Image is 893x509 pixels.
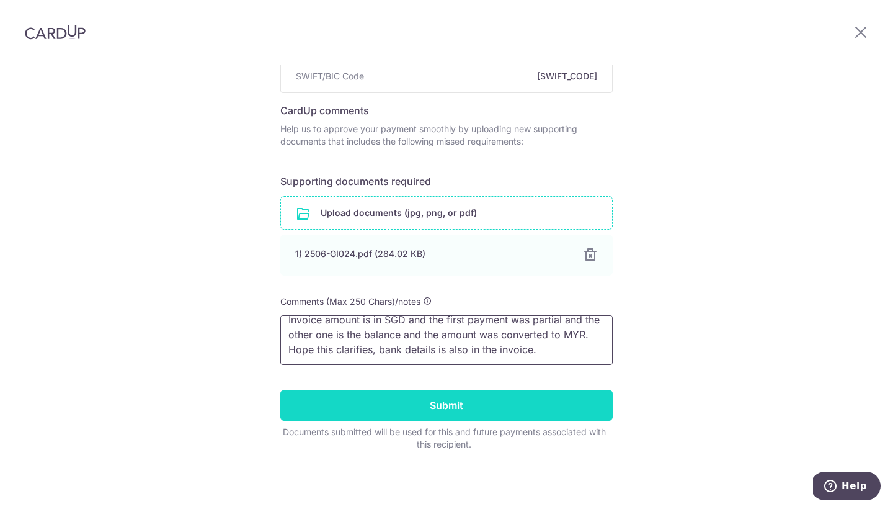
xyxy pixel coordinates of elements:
[295,248,568,260] div: 1) 2506-GI024.pdf (284.02 KB)
[280,296,420,307] span: Comments (Max 250 Chars)/notes
[280,426,608,451] div: Documents submitted will be used for this and future payments associated with this recipient.
[280,174,613,189] h6: Supporting documents required
[296,70,364,83] span: SWIFT/BIC Code
[280,196,613,230] div: Upload documents (jpg, png, or pdf)
[369,70,597,83] span: [SWIFT_CODE]
[813,472,881,503] iframe: Opens a widget where you can find more information
[280,390,613,421] input: Submit
[25,25,86,40] img: CardUp
[280,103,613,118] h6: CardUp comments
[280,123,613,148] p: Help us to approve your payment smoothly by uploading new supporting documents that includes the ...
